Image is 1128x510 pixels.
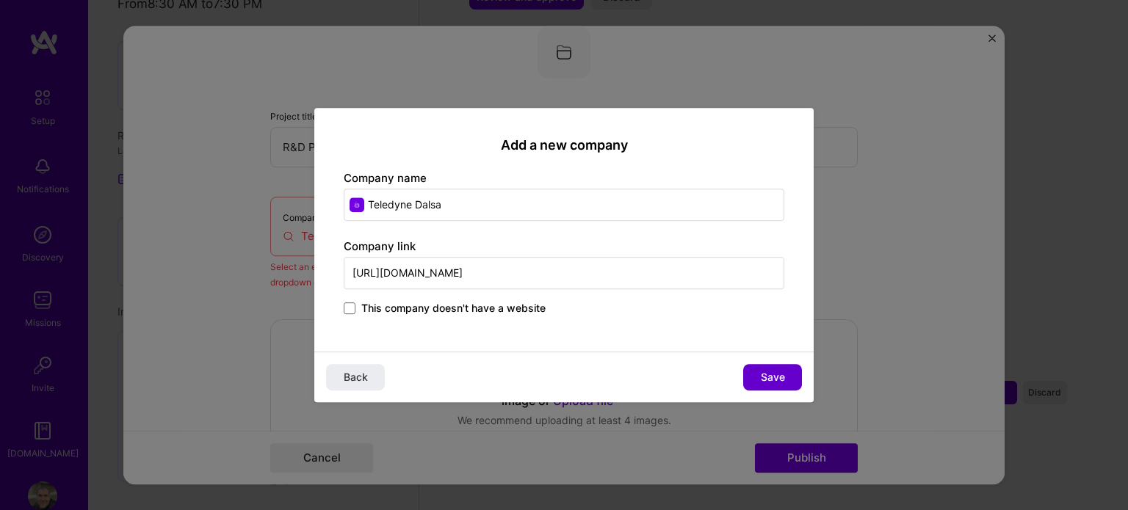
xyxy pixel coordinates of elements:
[344,171,427,185] label: Company name
[743,364,802,390] button: Save
[344,257,784,289] input: Enter link
[344,370,368,385] span: Back
[344,137,784,153] h2: Add a new company
[326,364,385,390] button: Back
[344,239,416,253] label: Company link
[761,370,785,385] span: Save
[344,189,784,221] input: Enter name
[361,301,546,316] span: This company doesn't have a website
